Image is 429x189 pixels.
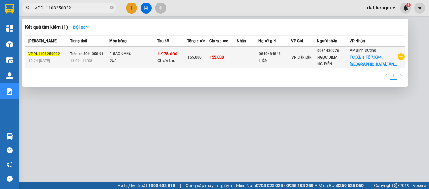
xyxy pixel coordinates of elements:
span: Người gửi [258,39,276,43]
div: 1 BAO CAFE [110,50,157,57]
button: right [397,72,405,80]
span: Người nhận [317,39,337,43]
div: 0849484848 [259,51,291,57]
span: down [85,25,90,29]
div: 0981430776 [317,48,349,54]
a: 1 [390,72,397,79]
span: VP Bình Dương [350,48,376,53]
li: Next Page [397,72,405,80]
span: Thu hộ [157,39,169,43]
span: Món hàng [109,39,127,43]
button: left [382,72,390,80]
span: close-circle [110,5,114,11]
span: Tổng cước [187,39,205,43]
strong: Bộ lọc [73,25,90,30]
div: SL: 1 [110,57,157,64]
img: logo-vxr [5,4,14,14]
img: warehouse-icon [6,133,13,140]
img: dashboard-icon [6,25,13,32]
li: 1 [390,72,397,80]
img: warehouse-icon [6,72,13,79]
span: Trên xe 50H-058.91 [70,52,104,56]
span: VP Nhận [350,39,365,43]
span: TC: XB 1 TỔ 7,KP4,[GEOGRAPHIC_DATA],TÂN... [350,55,397,66]
span: 1.975.000 [157,51,177,56]
span: left [384,74,388,77]
span: Trạng thái [70,39,87,43]
span: plus-circle [398,53,405,60]
span: close-circle [110,6,114,9]
input: Tìm tên, số ĐT hoặc mã đơn [35,4,109,11]
span: right [399,74,403,77]
div: HIỀN [259,57,291,64]
h3: Kết quả tìm kiếm ( 1 ) [25,24,68,31]
span: message [7,176,13,182]
span: VP Đắk Lắk [291,55,311,60]
button: Bộ lọcdown [68,22,95,32]
span: [PERSON_NAME] [28,39,57,43]
span: Chưa thu [157,58,176,63]
span: VPĐL1108250032 [28,52,60,56]
span: Chưa cước [209,39,228,43]
span: 15:04 [DATE] [28,59,50,63]
img: solution-icon [6,88,13,95]
li: Previous Page [382,72,390,80]
span: Nhãn [237,39,246,43]
span: 18:00 - 11/08 [70,59,92,63]
span: VP Gửi [291,39,303,43]
img: warehouse-icon [6,57,13,63]
span: search [26,6,30,10]
img: warehouse-icon [6,41,13,48]
span: question-circle [7,147,13,153]
span: 155.000 [210,55,224,60]
span: 155.000 [187,55,202,60]
div: NGỌC DIỄM NGUYÊN [317,54,349,67]
span: notification [7,162,13,168]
